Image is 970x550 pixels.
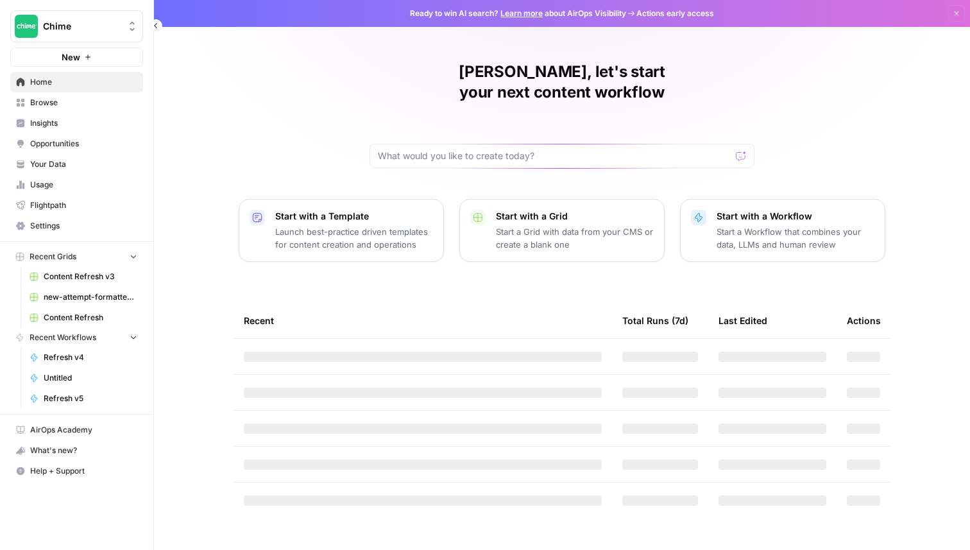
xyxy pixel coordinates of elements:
span: Opportunities [30,138,137,150]
a: Content Refresh v3 [24,266,143,287]
button: Help + Support [10,461,143,481]
span: Insights [30,117,137,129]
div: Recent [244,303,602,338]
span: Settings [30,220,137,232]
button: Recent Grids [10,247,143,266]
span: Your Data [30,159,137,170]
button: What's new? [10,440,143,461]
span: AirOps Academy [30,424,137,436]
a: Settings [10,216,143,236]
a: Your Data [10,154,143,175]
a: Refresh v5 [24,388,143,409]
button: Workspace: Chime [10,10,143,42]
span: Recent Grids [30,251,76,262]
a: Opportunities [10,133,143,154]
p: Start with a Workflow [717,210,874,223]
a: Untitled [24,368,143,388]
span: Refresh v4 [44,352,137,363]
a: Browse [10,92,143,113]
span: Untitled [44,372,137,384]
span: Help + Support [30,465,137,477]
button: New [10,47,143,67]
span: Chime [43,20,121,33]
p: Start a Grid with data from your CMS or create a blank one [496,225,654,251]
div: Last Edited [719,303,767,338]
a: Insights [10,113,143,133]
a: Learn more [500,8,543,18]
div: Total Runs (7d) [622,303,688,338]
a: Flightpath [10,195,143,216]
span: Refresh v5 [44,393,137,404]
p: Launch best-practice driven templates for content creation and operations [275,225,433,251]
span: Content Refresh [44,312,137,323]
span: Recent Workflows [30,332,96,343]
a: Content Refresh [24,307,143,328]
input: What would you like to create today? [378,150,731,162]
span: new-attempt-formatted.csv [44,291,137,303]
span: Home [30,76,137,88]
button: Recent Workflows [10,328,143,347]
span: Browse [30,97,137,108]
a: new-attempt-formatted.csv [24,287,143,307]
a: Usage [10,175,143,195]
p: Start with a Grid [496,210,654,223]
button: Start with a WorkflowStart a Workflow that combines your data, LLMs and human review [680,199,885,262]
button: Start with a GridStart a Grid with data from your CMS or create a blank one [459,199,665,262]
div: What's new? [11,441,142,460]
span: Flightpath [30,200,137,211]
span: Usage [30,179,137,191]
span: Content Refresh v3 [44,271,137,282]
p: Start with a Template [275,210,433,223]
div: Actions [847,303,881,338]
a: Refresh v4 [24,347,143,368]
span: Actions early access [636,8,714,19]
h1: [PERSON_NAME], let's start your next content workflow [370,62,754,103]
a: Home [10,72,143,92]
button: Start with a TemplateLaunch best-practice driven templates for content creation and operations [239,199,444,262]
span: New [62,51,80,64]
p: Start a Workflow that combines your data, LLMs and human review [717,225,874,251]
img: Chime Logo [15,15,38,38]
span: Ready to win AI search? about AirOps Visibility [410,8,626,19]
a: AirOps Academy [10,420,143,440]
